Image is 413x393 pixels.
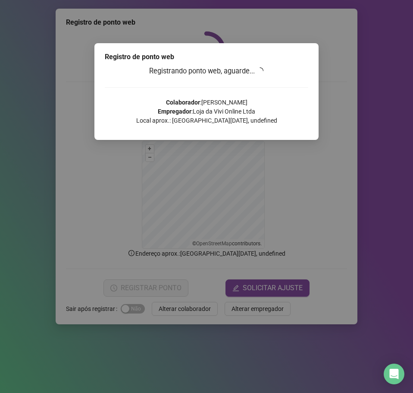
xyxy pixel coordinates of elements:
span: loading [257,67,264,75]
div: Open Intercom Messenger [384,364,404,384]
strong: Colaborador [166,99,200,106]
h3: Registrando ponto web, aguarde... [105,66,308,77]
div: Registro de ponto web [105,52,308,62]
p: : [PERSON_NAME] : Loja da Vivi Online Ltda Local aprox.: [GEOGRAPHIC_DATA][DATE], undefined [105,98,308,125]
strong: Empregador [158,108,191,115]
